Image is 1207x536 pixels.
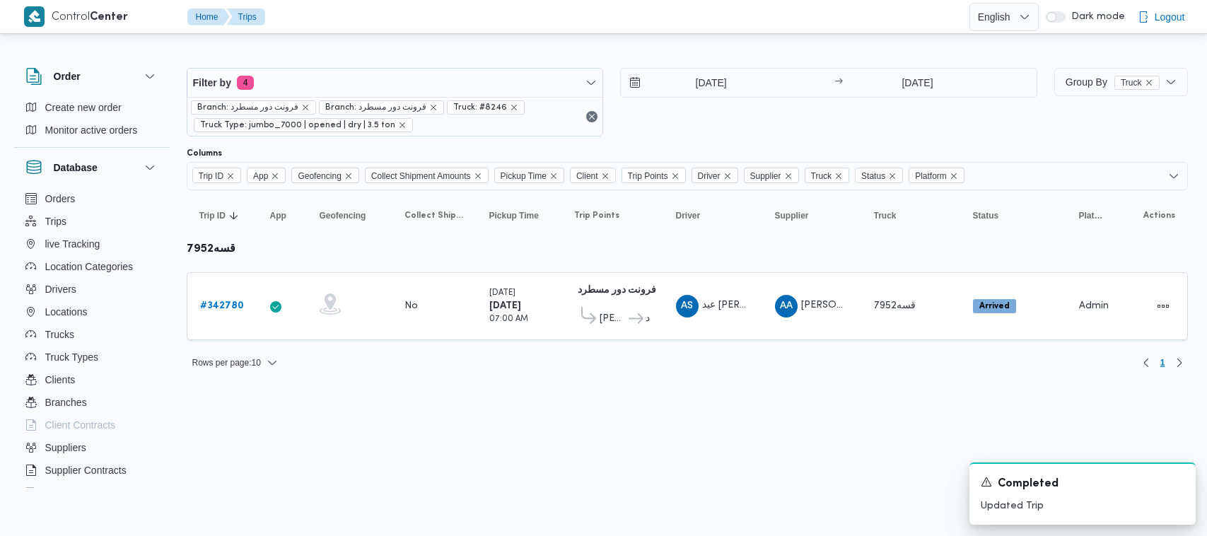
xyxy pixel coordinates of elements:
[805,168,850,183] span: Truck
[744,168,799,183] span: Supplier
[1114,76,1160,90] span: Truck
[670,204,755,227] button: Driver
[187,244,235,255] b: قسه7952
[24,6,45,27] img: X8yXhbKr1z7QwAAAABJRU5ErkJggg==
[998,476,1059,493] span: Completed
[973,299,1016,313] span: Arrived
[25,68,158,85] button: Order
[967,204,1059,227] button: Status
[698,168,721,184] span: Driver
[1066,76,1160,88] span: Group By Truck
[20,368,164,391] button: Clients
[253,168,268,184] span: App
[1145,78,1153,87] button: remove selected entity
[775,295,798,317] div: Abadaliqadr Aadl Abadaliqadr Alhusaini
[14,479,59,522] iframe: chat widget
[429,103,438,112] button: remove selected entity
[834,172,843,180] button: Remove Truck from selection in this group
[20,210,164,233] button: Trips
[45,349,98,366] span: Truck Types
[54,159,98,176] h3: Database
[187,148,222,159] label: Columns
[780,295,793,317] span: AA
[20,391,164,414] button: Branches
[45,462,127,479] span: Supplier Contracts
[45,484,81,501] span: Devices
[692,168,738,183] span: Driver
[291,168,358,183] span: Geofencing
[247,168,286,183] span: App
[200,119,395,132] span: Truck Type: jumbo_7000 | opened | dry | 3.5 ton
[453,101,507,114] span: Truck: #8246
[20,96,164,119] button: Create new order
[194,118,413,132] span: Truck Type: jumbo_7000 | opened | dry | 3.5 ton
[270,210,286,221] span: App
[25,159,158,176] button: Database
[750,168,781,184] span: Supplier
[501,168,547,184] span: Pickup Time
[447,100,525,115] span: Truck: #8246
[90,12,128,23] b: Center
[950,172,958,180] button: Remove Platform from selection in this group
[45,303,88,320] span: Locations
[576,168,598,184] span: Client
[973,210,999,221] span: Status
[510,103,518,112] button: remove selected entity
[1143,210,1175,221] span: Actions
[54,68,81,85] h3: Order
[489,210,539,221] span: Pickup Time
[981,499,1184,513] p: Updated Trip
[646,310,651,327] span: فرونت دور مسطرد
[1160,354,1165,371] span: 1
[20,436,164,459] button: Suppliers
[197,101,298,114] span: Branch: فرونت دور مسطرد
[264,204,300,227] button: App
[909,168,964,183] span: Platform
[45,99,122,116] span: Create new order
[237,76,254,90] span: 4 active filters
[484,204,554,227] button: Pickup Time
[187,8,230,25] button: Home
[1138,354,1155,371] button: Previous page
[549,172,558,180] button: Remove Pickup Time from selection in this group
[784,172,793,180] button: Remove Supplier from selection in this group
[20,233,164,255] button: live Tracking
[494,168,564,183] span: Pickup Time
[723,172,732,180] button: Remove Driver from selection in this group
[20,346,164,368] button: Truck Types
[371,168,471,184] span: Collect Shipment Amounts
[20,323,164,346] button: Trucks
[570,168,616,183] span: Client
[20,187,164,210] button: Orders
[404,300,418,313] div: No
[979,302,1010,310] b: Arrived
[622,168,686,183] span: Trip Points
[301,103,310,112] button: remove selected entity
[319,100,444,115] span: Branch: فرونت دور مسطرد
[20,119,164,141] button: Monitor active orders
[474,172,482,180] button: Remove Collect Shipment Amounts from selection in this group
[194,204,250,227] button: Trip IDSorted in descending order
[45,235,100,252] span: live Tracking
[847,69,988,97] input: Press the down key to open a popover containing a calendar.
[325,101,426,114] span: Branch: فرونت دور مسطرد
[600,310,626,327] span: [PERSON_NAME] الجديدة
[489,289,515,297] small: [DATE]
[1171,354,1188,371] button: Next page
[621,69,781,97] input: Press the down key to open a popover containing a calendar.
[1168,170,1179,182] button: Open list of options
[874,210,897,221] span: Truck
[45,439,86,456] span: Suppliers
[45,326,74,343] span: Trucks
[20,278,164,301] button: Drivers
[861,168,885,184] span: Status
[398,121,407,129] button: remove selected entity
[681,295,693,317] span: AS
[320,210,366,221] span: Geofencing
[874,301,916,310] span: قسه7952
[811,168,832,184] span: Truck
[45,258,134,275] span: Location Categories
[187,354,284,371] button: Rows per page:10
[20,255,164,278] button: Location Categories
[1132,3,1191,31] button: Logout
